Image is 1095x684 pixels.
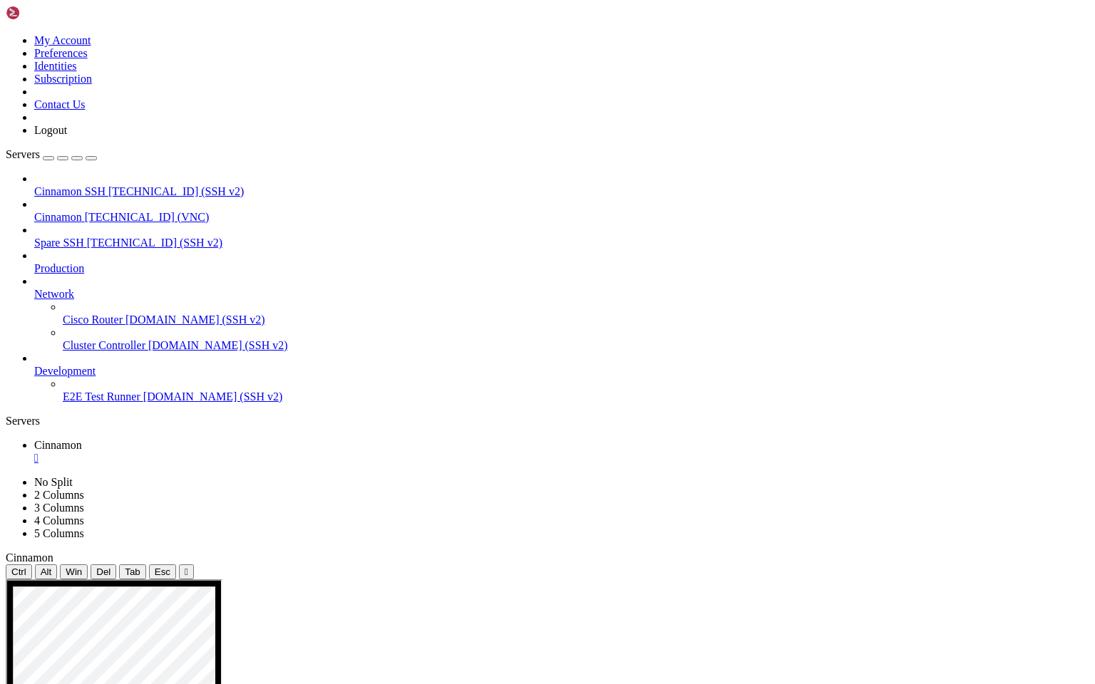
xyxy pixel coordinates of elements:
span: E2E Test Runner [63,390,140,403]
li: Spare SSH [TECHNICAL_ID] (SSH v2) [34,224,1089,249]
a: Cinnamon [34,439,1089,465]
a: Development [34,365,1089,378]
button: Esc [149,564,176,579]
span: Development [34,365,96,377]
span: [DOMAIN_NAME] (SSH v2) [125,313,265,326]
span: Esc [155,566,170,577]
span: Servers [6,148,40,160]
li: Cisco Router [DOMAIN_NAME] (SSH v2) [63,301,1089,326]
a: E2E Test Runner [DOMAIN_NAME] (SSH v2) [63,390,1089,403]
span: [DOMAIN_NAME] (SSH v2) [143,390,283,403]
span: [DOMAIN_NAME] (SSH v2) [148,339,288,351]
button: Win [60,564,88,579]
span: Cluster Controller [63,339,145,351]
span: [TECHNICAL_ID] (SSH v2) [87,237,222,249]
a: Cisco Router [DOMAIN_NAME] (SSH v2) [63,313,1089,326]
button: Tab [119,564,146,579]
a: Preferences [34,47,88,59]
a: Servers [6,148,97,160]
a: No Split [34,476,73,488]
span: Del [96,566,110,577]
a: 3 Columns [34,502,84,514]
li: Development [34,352,1089,403]
a: Production [34,262,1089,275]
a: Cinnamon SSH [TECHNICAL_ID] (SSH v2) [34,185,1089,198]
span: Network [34,288,74,300]
div: Servers [6,415,1089,427]
a: Network [34,288,1089,301]
li: Cinnamon [TECHNICAL_ID] (VNC) [34,198,1089,224]
span: Cinnamon [34,211,82,223]
a: Subscription [34,73,92,85]
a: 5 Columns [34,527,84,539]
span: Alt [41,566,52,577]
button:  [179,564,194,579]
span: Spare SSH [34,237,84,249]
a: Identities [34,60,77,72]
a: 4 Columns [34,514,84,527]
button: Alt [35,564,58,579]
a: My Account [34,34,91,46]
span: Cinnamon [6,551,53,564]
a: Cluster Controller [DOMAIN_NAME] (SSH v2) [63,339,1089,352]
a: 2 Columns [34,489,84,501]
span: Cisco Router [63,313,123,326]
li: Production [34,249,1089,275]
a: Spare SSH [TECHNICAL_ID] (SSH v2) [34,237,1089,249]
span: [TECHNICAL_ID] (SSH v2) [108,185,244,197]
button: Del [91,564,116,579]
span: [TECHNICAL_ID] (VNC) [85,211,210,223]
li: Network [34,275,1089,352]
span: Tab [125,566,140,577]
span: Cinnamon SSH [34,185,106,197]
a: Cinnamon [TECHNICAL_ID] (VNC) [34,211,1089,224]
a:  [34,452,1089,465]
button: Ctrl [6,564,32,579]
a: Logout [34,124,67,136]
li: Cinnamon SSH [TECHNICAL_ID] (SSH v2) [34,172,1089,198]
li: E2E Test Runner [DOMAIN_NAME] (SSH v2) [63,378,1089,403]
span: Ctrl [11,566,26,577]
img: Shellngn [6,6,88,20]
a: Contact Us [34,98,86,110]
span: Win [66,566,82,577]
span: Production [34,262,84,274]
div:  [185,566,188,577]
span: Cinnamon [34,439,82,451]
li: Cluster Controller [DOMAIN_NAME] (SSH v2) [63,326,1089,352]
